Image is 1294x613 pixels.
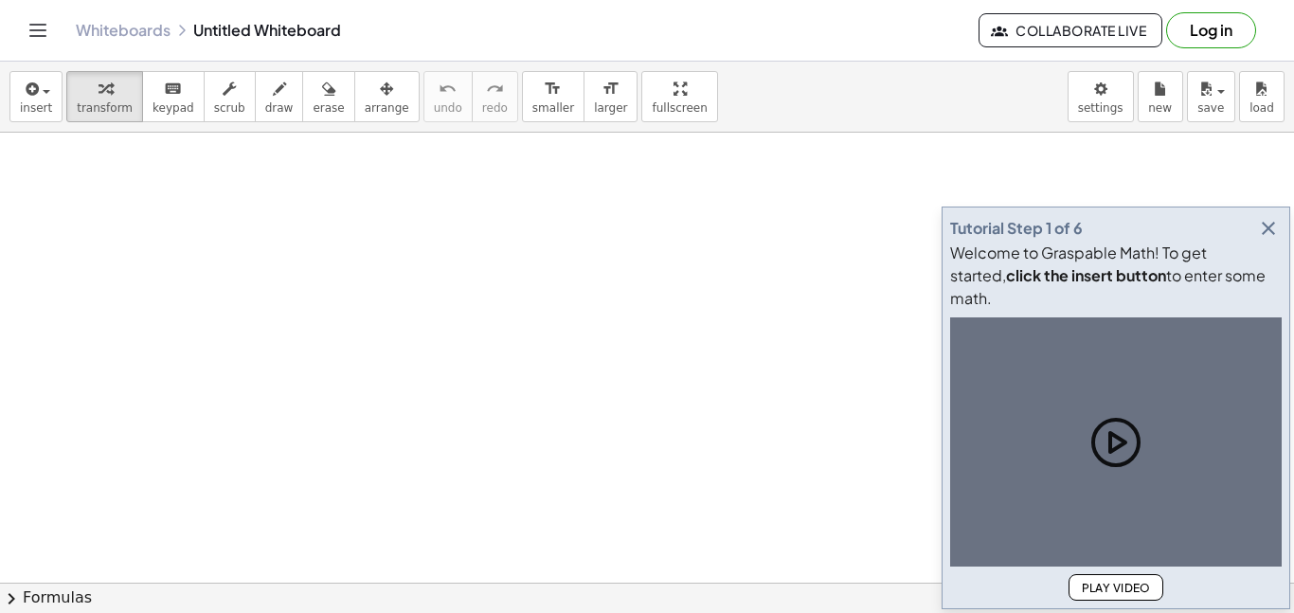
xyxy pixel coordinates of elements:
div: Welcome to Graspable Math! To get started, to enter some math. [950,242,1282,310]
i: redo [486,78,504,100]
span: undo [434,101,462,115]
span: settings [1078,101,1123,115]
a: Whiteboards [76,21,171,40]
span: transform [77,101,133,115]
button: undoundo [423,71,473,122]
i: keyboard [164,78,182,100]
i: undo [439,78,457,100]
button: fullscreen [641,71,717,122]
button: erase [302,71,354,122]
span: arrange [365,101,409,115]
span: keypad [153,101,194,115]
span: larger [594,101,627,115]
span: draw [265,101,294,115]
button: Log in [1166,12,1256,48]
button: load [1239,71,1285,122]
span: scrub [214,101,245,115]
button: draw [255,71,304,122]
button: Toggle navigation [23,15,53,45]
span: save [1197,101,1224,115]
b: click the insert button [1006,265,1166,285]
button: scrub [204,71,256,122]
span: insert [20,101,52,115]
button: Collaborate Live [979,13,1162,47]
button: format_sizelarger [584,71,638,122]
span: fullscreen [652,101,707,115]
span: erase [313,101,344,115]
span: smaller [532,101,574,115]
button: transform [66,71,143,122]
button: format_sizesmaller [522,71,584,122]
button: insert [9,71,63,122]
span: Collaborate Live [995,22,1146,39]
i: format_size [544,78,562,100]
button: settings [1068,71,1134,122]
button: arrange [354,71,420,122]
div: Tutorial Step 1 of 6 [950,217,1083,240]
button: save [1187,71,1235,122]
button: new [1138,71,1183,122]
button: Play Video [1069,574,1163,601]
i: format_size [602,78,620,100]
span: load [1249,101,1274,115]
button: keyboardkeypad [142,71,205,122]
span: new [1148,101,1172,115]
button: redoredo [472,71,518,122]
span: redo [482,101,508,115]
span: Play Video [1081,581,1151,595]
